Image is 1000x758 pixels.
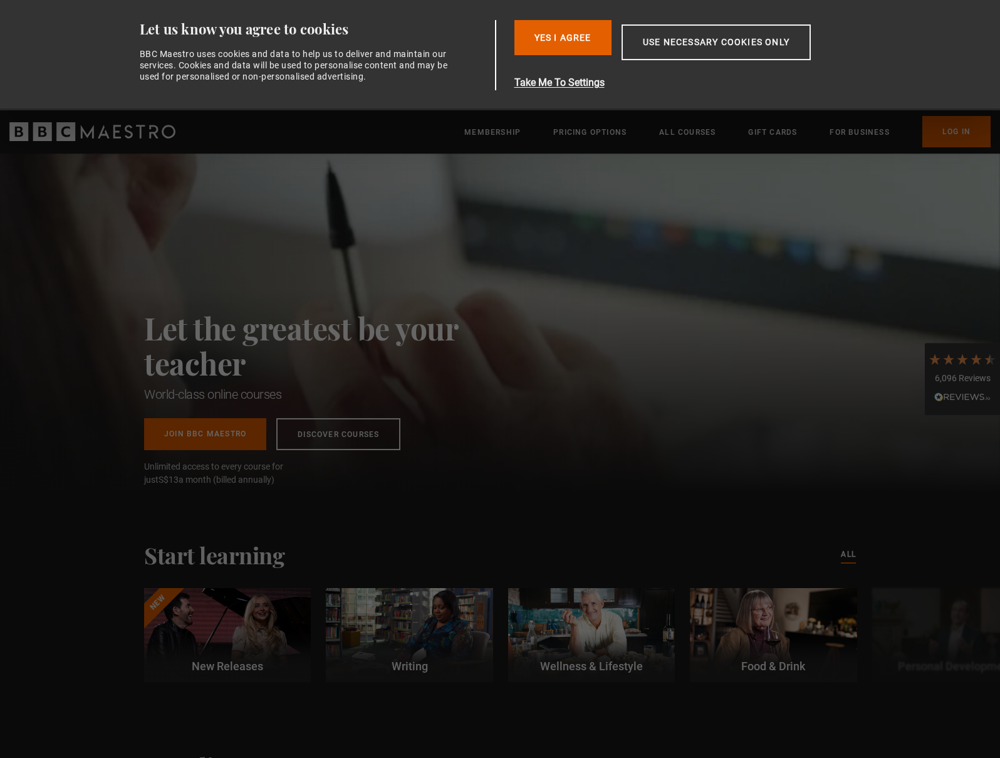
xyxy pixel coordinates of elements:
[140,48,456,83] div: BBC Maestro uses cookies and data to help us to deliver and maintain our services. Cookies and da...
[928,372,997,385] div: 6,096 Reviews
[326,658,492,675] p: Writing
[276,418,400,450] a: Discover Courses
[508,588,675,682] a: Wellness & Lifestyle
[934,392,991,401] img: REVIEWS.io
[144,310,514,381] h2: Let the greatest be your teacher
[9,122,175,141] svg: BBC Maestro
[841,548,856,562] a: All
[922,116,991,147] a: Log In
[928,391,997,406] div: Read All Reviews
[144,418,266,450] a: Join BBC Maestro
[144,542,284,568] h2: Start learning
[690,658,857,675] p: Food & Drink
[748,126,797,139] a: Gift Cards
[622,24,811,60] button: Use necessary cookies only
[514,75,870,90] button: Take Me To Settings
[144,460,313,487] span: Unlimited access to every course for just a month (billed annually)
[140,20,491,38] div: Let us know you agree to cookies
[514,20,612,55] button: Yes I Agree
[144,386,514,403] h1: World-class online courses
[159,475,179,485] span: S$13
[553,126,627,139] a: Pricing Options
[925,343,1000,416] div: 6,096 ReviewsRead All Reviews
[144,658,311,675] p: New Releases
[928,352,997,366] div: 4.7 Stars
[326,588,492,682] a: Writing
[508,658,675,675] p: Wellness & Lifestyle
[144,588,311,682] a: New New Releases
[690,588,857,682] a: Food & Drink
[659,126,716,139] a: All Courses
[830,126,889,139] a: For business
[464,116,991,147] nav: Primary
[464,126,521,139] a: Membership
